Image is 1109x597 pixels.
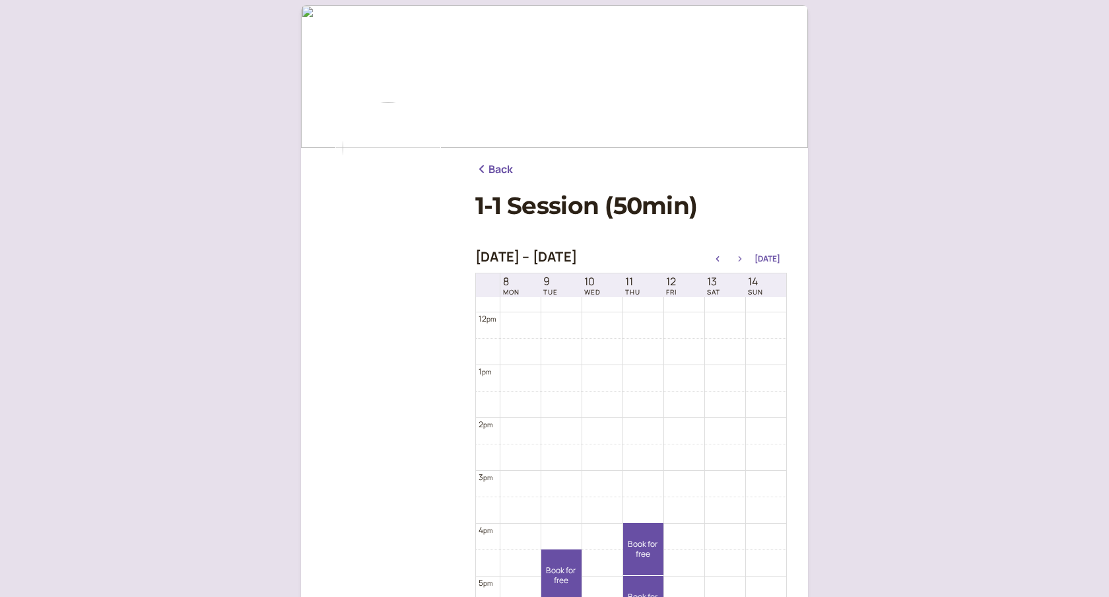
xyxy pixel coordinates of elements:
a: September 9, 2025 [541,274,560,297]
div: 12 [479,312,496,325]
span: Book for free [541,566,582,585]
h2: [DATE] – [DATE] [475,249,577,265]
div: 5 [479,577,493,589]
span: 8 [503,275,520,288]
span: 14 [748,275,763,288]
button: [DATE] [755,254,780,263]
span: 9 [543,275,558,288]
span: 13 [707,275,720,288]
span: pm [483,579,492,588]
a: September 14, 2025 [745,274,766,297]
span: 10 [584,275,601,288]
a: September 8, 2025 [500,274,522,297]
span: TUE [543,288,558,296]
h1: 1-1 Session (50min) [475,192,787,220]
div: 4 [479,524,493,536]
div: 2 [479,418,493,431]
span: pm [487,314,496,324]
span: 12 [666,275,677,288]
a: September 12, 2025 [663,274,679,297]
span: pm [483,473,492,482]
a: September 13, 2025 [704,274,723,297]
span: pm [483,526,492,535]
span: pm [483,420,492,429]
span: pm [482,367,491,376]
a: Back [475,161,514,178]
span: Book for free [623,540,663,559]
span: WED [584,288,601,296]
span: SUN [748,288,763,296]
span: FRI [666,288,677,296]
div: 3 [479,471,493,483]
a: September 10, 2025 [582,274,603,297]
span: SAT [707,288,720,296]
span: THU [625,288,640,296]
a: September 11, 2025 [622,274,643,297]
span: MON [503,288,520,296]
span: 11 [625,275,640,288]
div: 1 [479,365,492,378]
